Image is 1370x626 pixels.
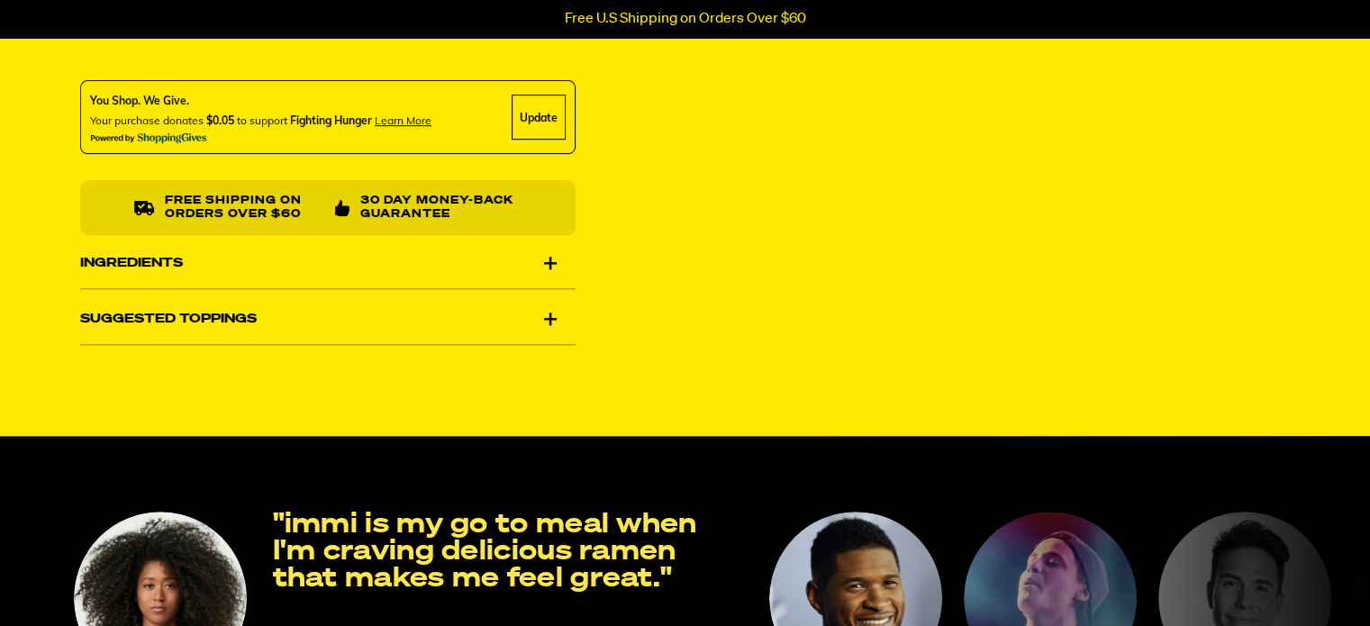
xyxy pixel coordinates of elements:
[90,114,204,128] span: Your purchase donates
[80,238,576,288] div: Ingredients
[360,195,522,222] p: 30 Day Money-Back Guarantee
[237,114,287,128] span: to support
[375,114,431,128] span: Learn more about donating
[273,512,747,593] p: "immi is my go to meal when I'm craving delicious ramen that makes me feel great."
[9,543,190,617] iframe: To enrich screen reader interactions, please activate Accessibility in Grammarly extension settings
[90,133,207,145] img: Powered By ShoppingGives
[565,11,806,27] p: Free U.S Shipping on Orders Over $60
[80,294,576,344] div: Suggested Toppings
[512,95,566,141] div: Update Cause Button
[290,114,372,128] span: Fighting Hunger
[206,114,234,128] span: $0.05
[164,195,320,222] p: Free shipping on orders over $60
[90,94,431,110] div: You Shop. We Give.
